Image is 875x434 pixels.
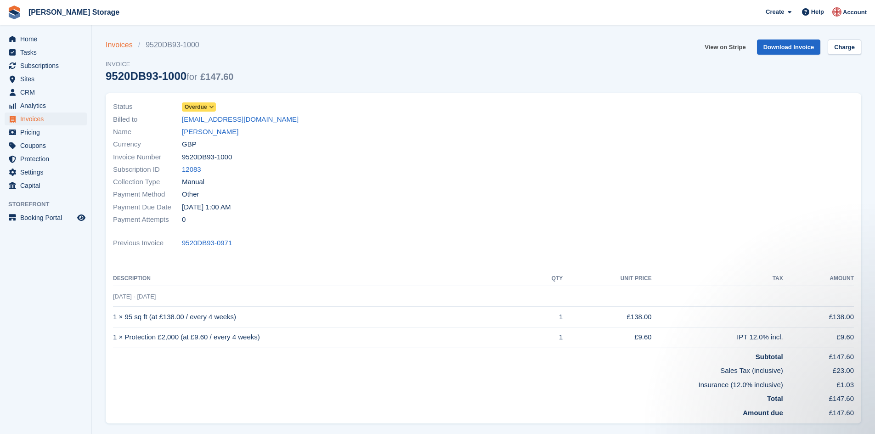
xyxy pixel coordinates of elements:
[563,271,651,286] th: Unit Price
[20,59,75,72] span: Subscriptions
[743,409,783,417] strong: Amount due
[531,307,563,327] td: 1
[563,327,651,348] td: £9.60
[113,152,182,163] span: Invoice Number
[20,166,75,179] span: Settings
[106,70,233,82] div: 9520DB93-1000
[113,164,182,175] span: Subscription ID
[5,73,87,85] a: menu
[182,139,197,150] span: GBP
[5,166,87,179] a: menu
[5,113,87,125] a: menu
[182,189,199,200] span: Other
[783,404,854,418] td: £147.60
[182,152,232,163] span: 9520DB93-1000
[113,307,531,327] td: 1 × 95 sq ft (at £138.00 / every 4 weeks)
[20,126,75,139] span: Pricing
[106,39,233,51] nav: breadcrumbs
[5,211,87,224] a: menu
[185,103,207,111] span: Overdue
[843,8,867,17] span: Account
[113,376,783,390] td: Insurance (12.0% inclusive)
[783,348,854,362] td: £147.60
[20,46,75,59] span: Tasks
[5,59,87,72] a: menu
[20,211,75,224] span: Booking Portal
[182,214,186,225] span: 0
[20,86,75,99] span: CRM
[783,362,854,376] td: £23.00
[113,139,182,150] span: Currency
[701,39,749,55] a: View on Stripe
[783,327,854,348] td: £9.60
[182,127,238,137] a: [PERSON_NAME]
[652,271,783,286] th: Tax
[106,39,138,51] a: Invoices
[182,177,204,187] span: Manual
[182,114,299,125] a: [EMAIL_ADDRESS][DOMAIN_NAME]
[113,327,531,348] td: 1 × Protection £2,000 (at £9.60 / every 4 weeks)
[113,177,182,187] span: Collection Type
[113,238,182,248] span: Previous Invoice
[20,139,75,152] span: Coupons
[811,7,824,17] span: Help
[20,179,75,192] span: Capital
[20,152,75,165] span: Protection
[5,33,87,45] a: menu
[200,72,233,82] span: £147.60
[5,86,87,99] a: menu
[652,332,783,343] div: IPT 12.0% incl.
[767,395,783,402] strong: Total
[832,7,841,17] img: John Baker
[8,200,91,209] span: Storefront
[113,189,182,200] span: Payment Method
[106,60,233,69] span: Invoice
[783,307,854,327] td: £138.00
[182,238,232,248] a: 9520DB93-0971
[113,271,531,286] th: Description
[113,214,182,225] span: Payment Attempts
[7,6,21,19] img: stora-icon-8386f47178a22dfd0bd8f6a31ec36ba5ce8667c1dd55bd0f319d3a0aa187defe.svg
[5,152,87,165] a: menu
[76,212,87,223] a: Preview store
[5,139,87,152] a: menu
[5,46,87,59] a: menu
[783,376,854,390] td: £1.03
[5,99,87,112] a: menu
[113,127,182,137] span: Name
[182,202,231,213] time: 2025-09-25 00:00:00 UTC
[20,99,75,112] span: Analytics
[783,271,854,286] th: Amount
[20,113,75,125] span: Invoices
[757,39,821,55] a: Download Invoice
[113,293,156,300] span: [DATE] - [DATE]
[531,327,563,348] td: 1
[20,33,75,45] span: Home
[531,271,563,286] th: QTY
[113,114,182,125] span: Billed to
[756,353,783,361] strong: Subtotal
[113,362,783,376] td: Sales Tax (inclusive)
[5,126,87,139] a: menu
[113,101,182,112] span: Status
[182,164,201,175] a: 12083
[563,307,651,327] td: £138.00
[783,390,854,404] td: £147.60
[766,7,784,17] span: Create
[5,179,87,192] a: menu
[113,202,182,213] span: Payment Due Date
[20,73,75,85] span: Sites
[25,5,123,20] a: [PERSON_NAME] Storage
[828,39,861,55] a: Charge
[186,72,197,82] span: for
[182,101,216,112] a: Overdue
